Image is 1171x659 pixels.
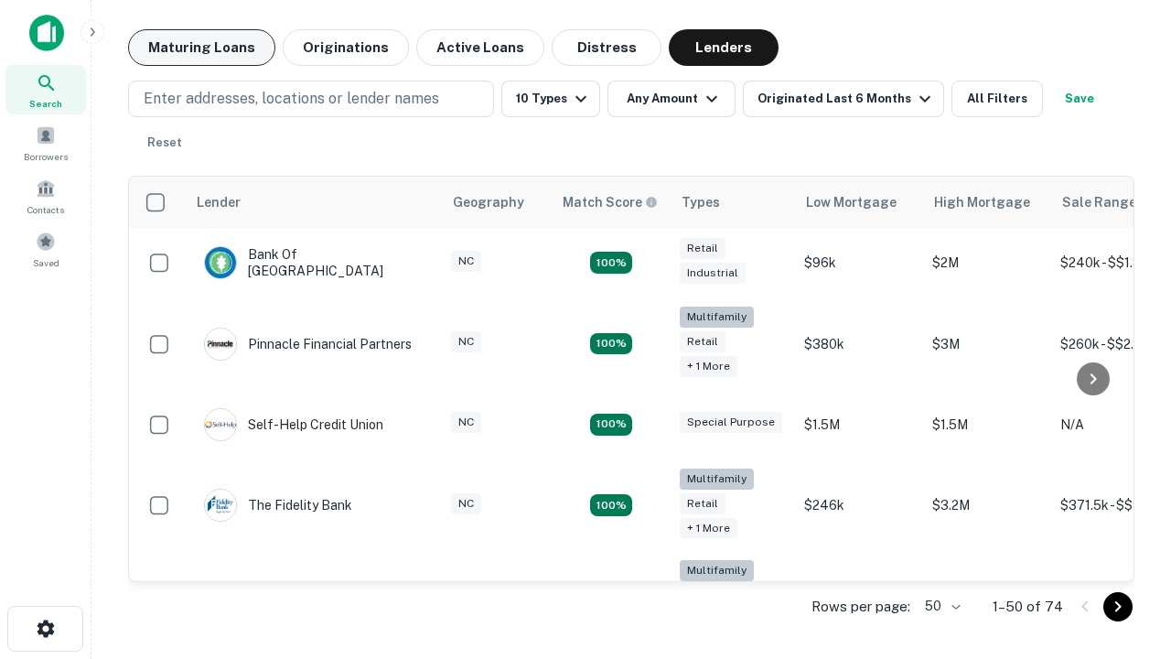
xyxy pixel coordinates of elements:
button: 10 Types [501,81,600,117]
div: NC [451,493,481,514]
div: The Fidelity Bank [204,489,352,522]
th: Capitalize uses an advanced AI algorithm to match your search with the best lender. The match sco... [552,177,671,228]
td: $2M [923,228,1051,297]
div: Matching Properties: 16, hasApolloMatch: undefined [590,252,632,274]
button: All Filters [951,81,1043,117]
th: High Mortgage [923,177,1051,228]
div: Special Purpose [680,412,782,433]
a: Saved [5,224,86,274]
button: Go to next page [1103,592,1133,621]
p: 1–50 of 74 [993,596,1063,618]
td: $3M [923,297,1051,390]
td: $1.5M [923,390,1051,459]
div: Retail [680,238,725,259]
div: Matching Properties: 10, hasApolloMatch: undefined [590,494,632,516]
div: High Mortgage [934,191,1030,213]
div: NC [451,412,481,433]
div: Types [682,191,720,213]
button: Originated Last 6 Months [743,81,944,117]
img: picture [205,490,236,521]
div: Originated Last 6 Months [757,88,936,110]
div: Geography [453,191,524,213]
div: Capitalize uses an advanced AI algorithm to match your search with the best lender. The match sco... [563,192,658,212]
span: Contacts [27,202,64,217]
div: Atlantic Union Bank [204,581,366,614]
span: Borrowers [24,149,68,164]
img: picture [205,247,236,278]
button: Any Amount [607,81,736,117]
span: Saved [33,255,59,270]
a: Contacts [5,171,86,221]
th: Lender [186,177,442,228]
div: Sale Range [1062,191,1136,213]
th: Types [671,177,795,228]
button: Lenders [669,29,779,66]
th: Geography [442,177,552,228]
a: Borrowers [5,118,86,167]
div: Multifamily [680,469,754,490]
td: $246.5k [795,551,923,643]
td: $380k [795,297,923,390]
td: $3.2M [923,459,1051,552]
div: Lender [197,191,241,213]
div: Multifamily [680,560,754,581]
div: Bank Of [GEOGRAPHIC_DATA] [204,246,424,279]
p: Rows per page: [811,596,910,618]
div: + 1 more [680,518,737,539]
div: Matching Properties: 17, hasApolloMatch: undefined [590,333,632,355]
div: Pinnacle Financial Partners [204,328,412,361]
button: Save your search to get updates of matches that match your search criteria. [1050,81,1109,117]
img: picture [205,409,236,440]
td: $9.2M [923,551,1051,643]
button: Enter addresses, locations or lender names [128,81,494,117]
div: Industrial [680,263,746,284]
button: Originations [283,29,409,66]
button: Maturing Loans [128,29,275,66]
span: Search [29,96,62,111]
div: Low Mortgage [806,191,897,213]
button: Reset [135,124,194,161]
div: Matching Properties: 11, hasApolloMatch: undefined [590,414,632,436]
div: Retail [680,331,725,352]
h6: Match Score [563,192,654,212]
div: NC [451,251,481,272]
td: $246k [795,459,923,552]
td: $96k [795,228,923,297]
div: 50 [918,593,963,620]
th: Low Mortgage [795,177,923,228]
button: Active Loans [416,29,544,66]
td: $1.5M [795,390,923,459]
a: Search [5,65,86,114]
iframe: Chat Widget [1080,454,1171,542]
img: picture [205,329,236,360]
img: capitalize-icon.png [29,15,64,51]
p: Enter addresses, locations or lender names [144,88,439,110]
div: Self-help Credit Union [204,408,383,441]
button: Distress [552,29,661,66]
div: + 1 more [680,356,737,377]
div: Multifamily [680,307,754,328]
div: NC [451,331,481,352]
div: Retail [680,493,725,514]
